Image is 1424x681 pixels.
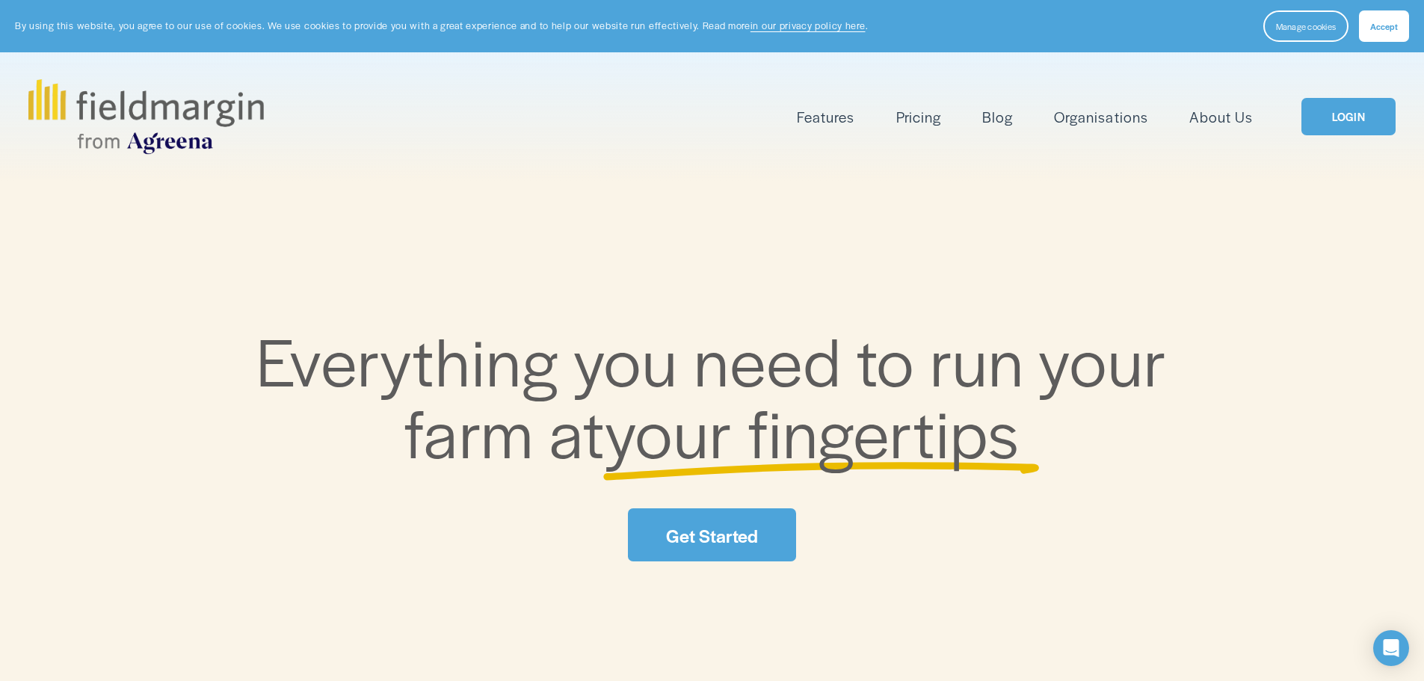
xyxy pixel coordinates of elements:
[15,19,868,33] p: By using this website, you agree to our use of cookies. We use cookies to provide you with a grea...
[1373,630,1409,666] div: Open Intercom Messenger
[1263,10,1349,42] button: Manage cookies
[628,508,795,561] a: Get Started
[1359,10,1409,42] button: Accept
[1370,20,1398,32] span: Accept
[896,105,941,129] a: Pricing
[256,312,1183,478] span: Everything you need to run your farm at
[797,105,854,129] a: folder dropdown
[750,19,866,32] a: in our privacy policy here
[797,106,854,128] span: Features
[1054,105,1147,129] a: Organisations
[28,79,263,154] img: fieldmargin.com
[605,384,1020,478] span: your fingertips
[1301,98,1396,136] a: LOGIN
[982,105,1013,129] a: Blog
[1189,105,1253,129] a: About Us
[1276,20,1336,32] span: Manage cookies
